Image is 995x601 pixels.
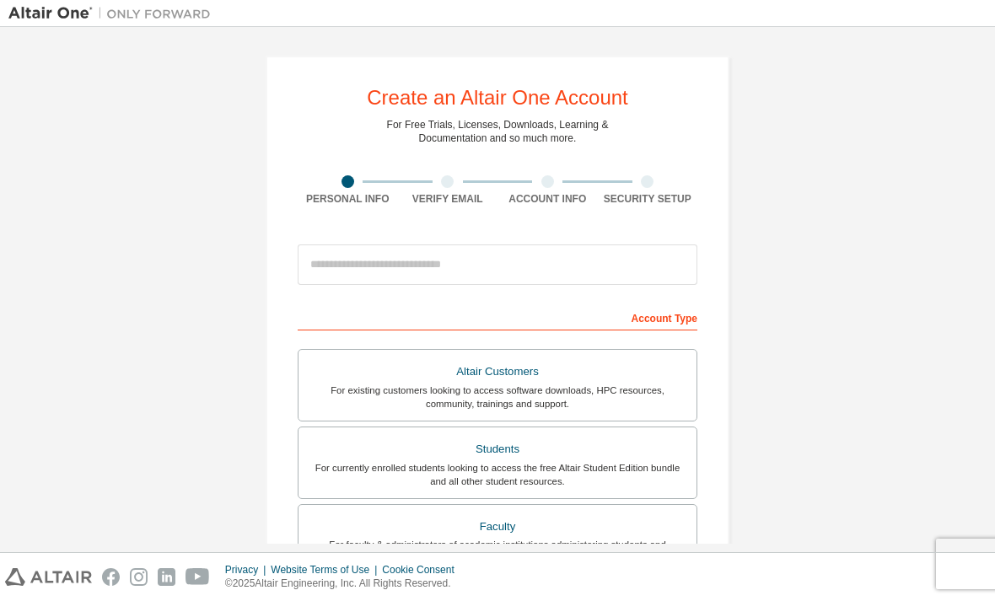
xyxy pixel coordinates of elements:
div: Cookie Consent [382,563,464,577]
div: Altair Customers [309,360,686,384]
div: For currently enrolled students looking to access the free Altair Student Edition bundle and all ... [309,461,686,488]
div: Personal Info [298,192,398,206]
div: Students [309,437,686,461]
img: altair_logo.svg [5,568,92,586]
p: © 2025 Altair Engineering, Inc. All Rights Reserved. [225,577,465,591]
img: Altair One [8,5,219,22]
div: Verify Email [398,192,498,206]
div: Website Terms of Use [271,563,382,577]
img: youtube.svg [186,568,210,586]
div: Account Type [298,303,697,330]
div: Privacy [225,563,271,577]
div: Faculty [309,515,686,539]
img: facebook.svg [102,568,120,586]
div: For Free Trials, Licenses, Downloads, Learning & Documentation and so much more. [387,118,609,145]
div: Account Info [497,192,598,206]
img: linkedin.svg [158,568,175,586]
div: For faculty & administrators of academic institutions administering students and accessing softwa... [309,538,686,565]
div: For existing customers looking to access software downloads, HPC resources, community, trainings ... [309,384,686,411]
div: Create an Altair One Account [367,88,628,108]
img: instagram.svg [130,568,148,586]
div: Security Setup [598,192,698,206]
